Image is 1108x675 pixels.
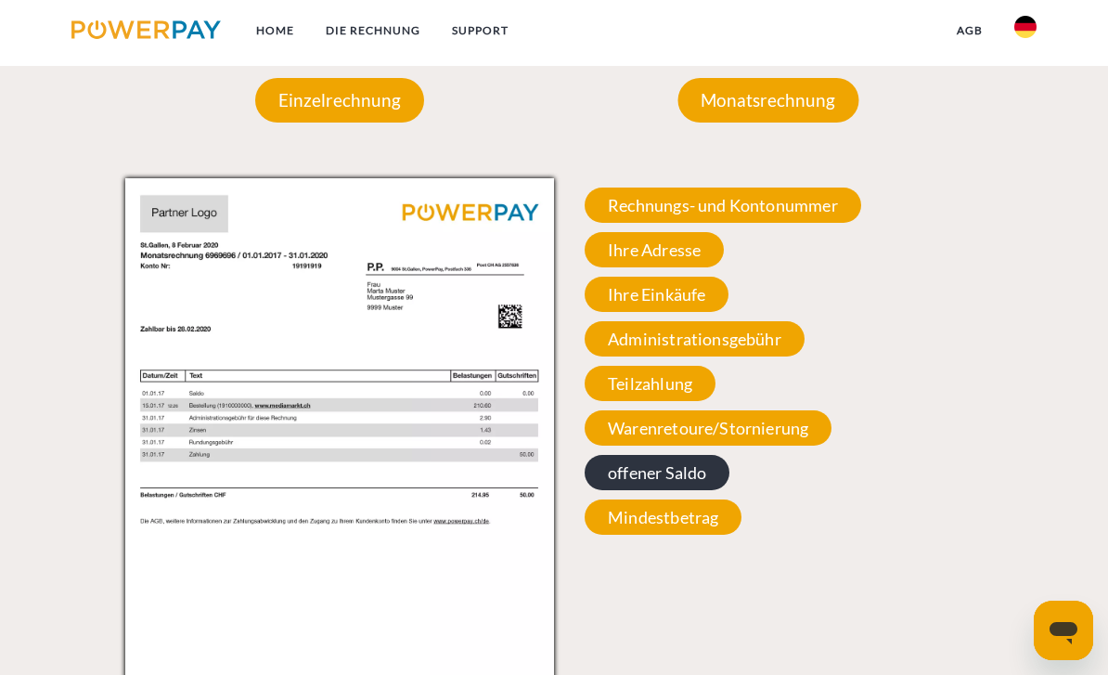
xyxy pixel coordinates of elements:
[677,78,858,123] p: Monatsrechnung
[585,366,715,401] span: Teilzahlung
[240,14,310,47] a: Home
[585,188,861,223] span: Rechnungs- und Kontonummer
[585,277,728,312] span: Ihre Einkäufe
[71,20,221,39] img: logo-powerpay.svg
[585,232,724,267] span: Ihre Adresse
[1034,601,1093,660] iframe: Schaltfläche zum Öffnen des Messaging-Fensters
[941,14,998,47] a: agb
[255,78,424,123] p: Einzelrechnung
[585,410,831,446] span: Warenretoure/Stornierung
[585,500,741,535] span: Mindestbetrag
[310,14,436,47] a: DIE RECHNUNG
[585,455,729,490] span: offener Saldo
[585,321,805,357] span: Administrationsgebühr
[436,14,524,47] a: SUPPORT
[1014,16,1037,38] img: de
